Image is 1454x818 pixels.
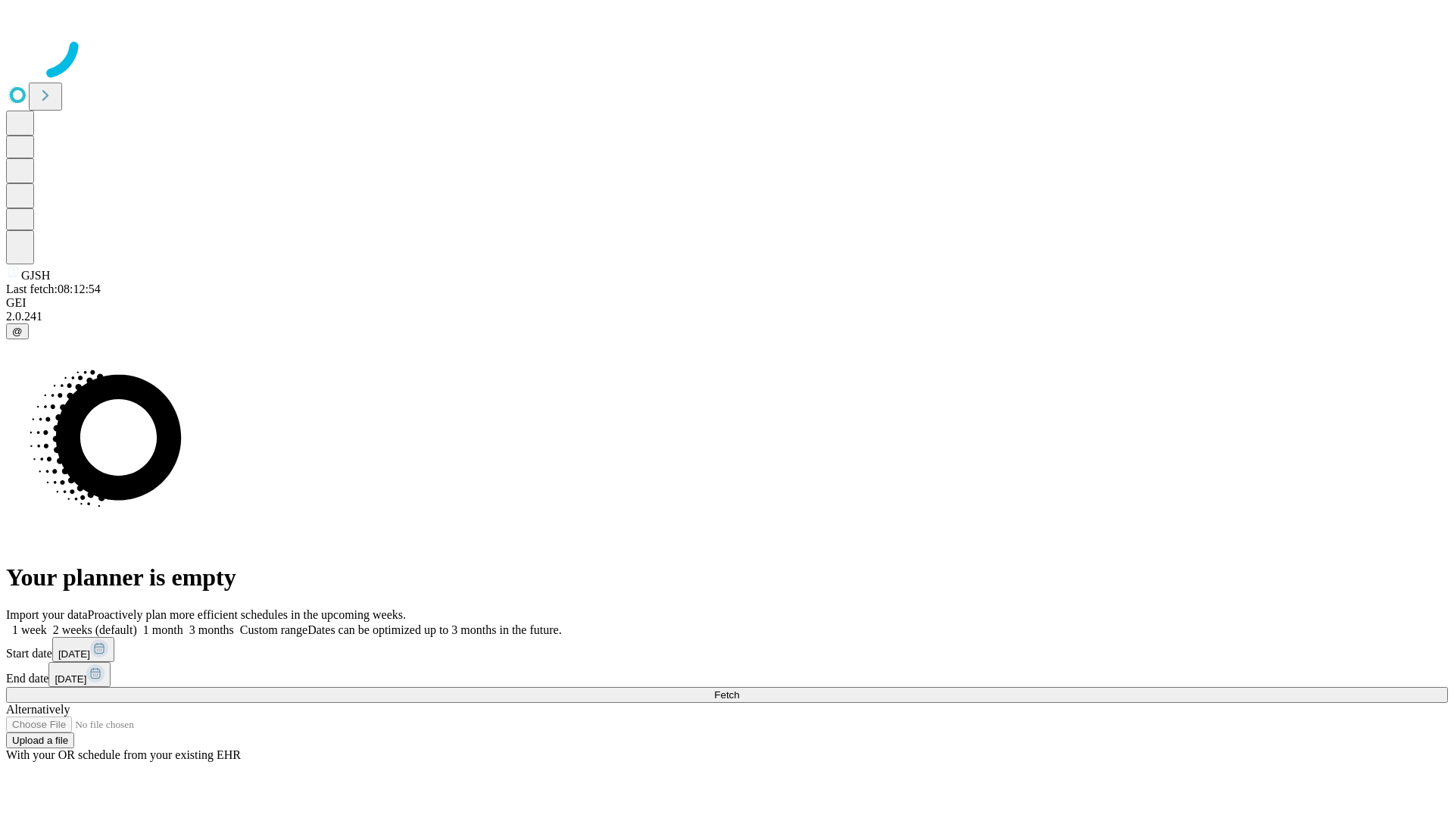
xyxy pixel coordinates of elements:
[53,623,137,636] span: 2 weeks (default)
[12,623,47,636] span: 1 week
[6,748,241,761] span: With your OR schedule from your existing EHR
[55,673,86,685] span: [DATE]
[189,623,234,636] span: 3 months
[88,608,406,621] span: Proactively plan more efficient schedules in the upcoming weeks.
[21,269,50,282] span: GJSH
[6,732,74,748] button: Upload a file
[6,703,70,716] span: Alternatively
[6,608,88,621] span: Import your data
[6,637,1448,662] div: Start date
[6,283,101,295] span: Last fetch: 08:12:54
[6,662,1448,687] div: End date
[714,689,739,701] span: Fetch
[58,648,90,660] span: [DATE]
[6,296,1448,310] div: GEI
[143,623,183,636] span: 1 month
[48,662,111,687] button: [DATE]
[6,310,1448,323] div: 2.0.241
[6,687,1448,703] button: Fetch
[6,323,29,339] button: @
[12,326,23,337] span: @
[240,623,307,636] span: Custom range
[52,637,114,662] button: [DATE]
[307,623,561,636] span: Dates can be optimized up to 3 months in the future.
[6,564,1448,592] h1: Your planner is empty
